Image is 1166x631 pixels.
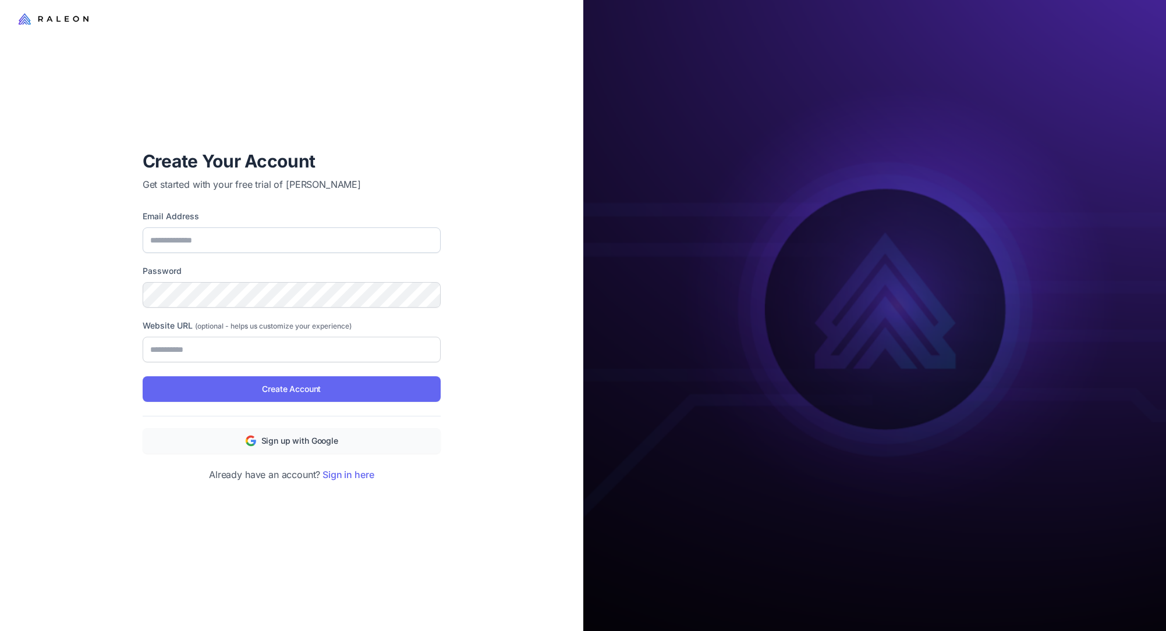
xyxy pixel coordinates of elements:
p: Already have an account? [143,468,441,482]
span: (optional - helps us customize your experience) [195,322,352,330]
label: Email Address [143,210,441,223]
p: Get started with your free trial of [PERSON_NAME] [143,177,441,191]
a: Sign in here [322,469,374,480]
button: Sign up with Google [143,428,441,454]
label: Website URL [143,319,441,332]
span: Create Account [262,383,321,395]
label: Password [143,265,441,277]
button: Create Account [143,376,441,402]
h1: Create Your Account [143,149,441,173]
span: Sign up with Google [261,434,338,447]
